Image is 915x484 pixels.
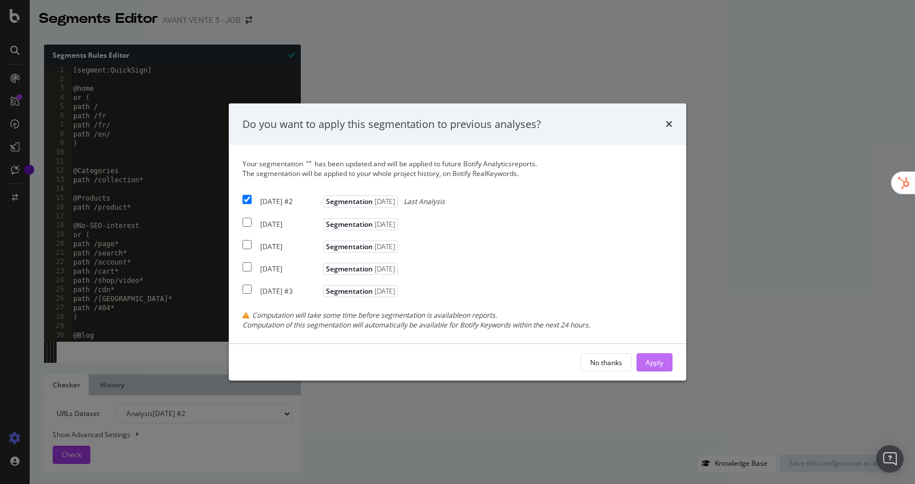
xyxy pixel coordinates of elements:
span: Segmentation [323,196,398,208]
span: Segmentation [323,263,398,275]
span: [DATE] [373,286,395,296]
div: The segmentation will be applied to your whole project history, on Botify RealKeywords. [242,169,673,178]
div: No thanks [590,358,622,367]
button: No thanks [580,353,632,371]
span: [DATE] [373,242,395,251]
button: Apply [636,353,673,371]
div: Computation of this segmentation will automatically be available for Botify Keywords within the n... [242,320,673,330]
div: times [666,117,673,132]
div: [DATE] [260,242,320,251]
span: [DATE] [373,197,395,207]
div: Your segmentation has been updated and will be applied to future Botify Analytics reports. [242,159,673,178]
span: [DATE] [373,219,395,229]
div: modal [229,103,686,381]
div: [DATE] #3 [260,286,320,296]
div: Open Intercom Messenger [876,445,904,473]
div: [DATE] [260,219,320,229]
span: Segmentation [323,218,398,230]
div: [DATE] [260,264,320,274]
div: Apply [646,358,663,367]
span: Computation will take some time before segmentation is available on reports. [252,310,497,320]
span: Last Analysis [404,197,445,207]
div: Do you want to apply this segmentation to previous analyses? [242,117,541,132]
span: [DATE] [373,264,395,274]
span: Segmentation [323,241,398,253]
div: [DATE] #2 [260,197,320,207]
span: Segmentation [323,285,398,297]
span: " " [306,159,312,169]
